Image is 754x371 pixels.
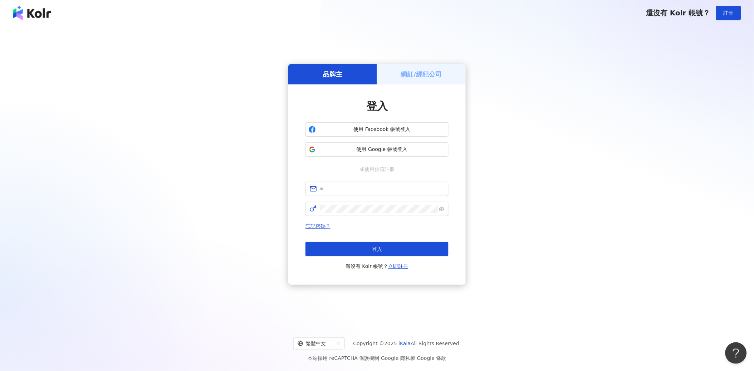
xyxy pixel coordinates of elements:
span: 本站採用 reCAPTCHA 保護機制 [308,354,446,362]
span: eye-invisible [439,206,444,211]
span: 或使用信箱註冊 [354,165,400,173]
span: 使用 Facebook 帳號登入 [319,126,445,133]
button: 使用 Google 帳號登入 [305,142,449,157]
span: Copyright © 2025 All Rights Reserved. [353,339,461,348]
span: 登入 [366,100,388,112]
a: Google 隱私權 [381,355,415,361]
span: | [380,355,381,361]
button: 註冊 [716,6,741,20]
a: Google 條款 [417,355,446,361]
span: 使用 Google 帳號登入 [319,146,445,153]
span: | [415,355,417,361]
button: 使用 Facebook 帳號登入 [305,122,449,137]
button: 登入 [305,242,449,256]
span: 還沒有 Kolr 帳號？ [346,262,408,270]
a: 忘記密碼？ [305,223,331,229]
span: 登入 [372,246,382,252]
iframe: Help Scout Beacon - Open [725,342,747,364]
a: 立即註冊 [388,263,408,269]
h5: 網紅/經紀公司 [401,70,442,79]
span: 註冊 [724,10,734,16]
div: 繁體中文 [298,338,334,349]
a: iKala [399,341,411,346]
span: 還沒有 Kolr 帳號？ [646,9,710,17]
img: logo [13,6,51,20]
h5: 品牌主 [323,70,342,79]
